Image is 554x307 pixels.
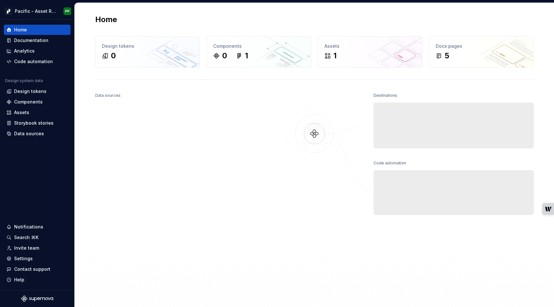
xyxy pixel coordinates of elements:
div: Data sources [95,91,121,100]
div: Analytics [14,48,35,54]
a: Assets [4,107,71,118]
div: Destinations [374,91,397,100]
a: Design tokens [4,86,71,96]
div: Design system data [5,78,43,83]
a: Storybook stories [4,118,71,128]
div: Invite team [14,245,39,251]
button: Notifications [4,222,71,232]
svg: Supernova Logo [21,295,53,302]
div: Assets [14,109,29,116]
div: Design tokens [14,88,46,95]
div: Settings [14,255,33,262]
a: Documentation [4,35,71,46]
a: Home [4,25,71,35]
div: Components [14,99,43,105]
div: 5 [445,51,449,61]
a: Components [4,97,71,107]
div: Components [213,43,305,49]
div: 0 [222,51,227,61]
div: 0 [111,51,116,61]
div: Assets [324,43,416,49]
button: Pacific - Asset Repository (Features SVG)PP [1,4,73,18]
button: Help [4,275,71,285]
div: Pacific - Asset Repository (Features SVG) [15,8,56,14]
a: Assets1 [318,36,423,68]
div: Documentation [14,37,48,44]
h2: Home [95,14,117,25]
a: Docs pages5 [429,36,534,68]
div: Search ⌘K [14,234,38,241]
a: Invite team [4,243,71,253]
div: Data sources [14,130,44,137]
div: Docs pages [436,43,527,49]
button: Contact support [4,264,71,274]
div: Help [14,277,24,283]
div: 1 [333,51,337,61]
button: Search ⌘K [4,232,71,243]
div: Storybook stories [14,120,54,126]
a: Design tokens0 [95,36,200,68]
div: Code automation [374,159,406,168]
a: Data sources [4,129,71,139]
div: PP [65,9,70,14]
a: Components01 [206,36,311,68]
div: Design tokens [102,43,193,49]
a: Code automation [4,56,71,67]
div: Notifications [14,224,43,230]
div: Contact support [14,266,50,272]
img: 8d0dbd7b-a897-4c39-8ca0-62fbda938e11.png [4,7,12,15]
div: Home [14,27,27,33]
a: Analytics [4,46,71,56]
div: Code automation [14,58,53,65]
a: Settings [4,253,71,264]
div: 1 [245,51,248,61]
